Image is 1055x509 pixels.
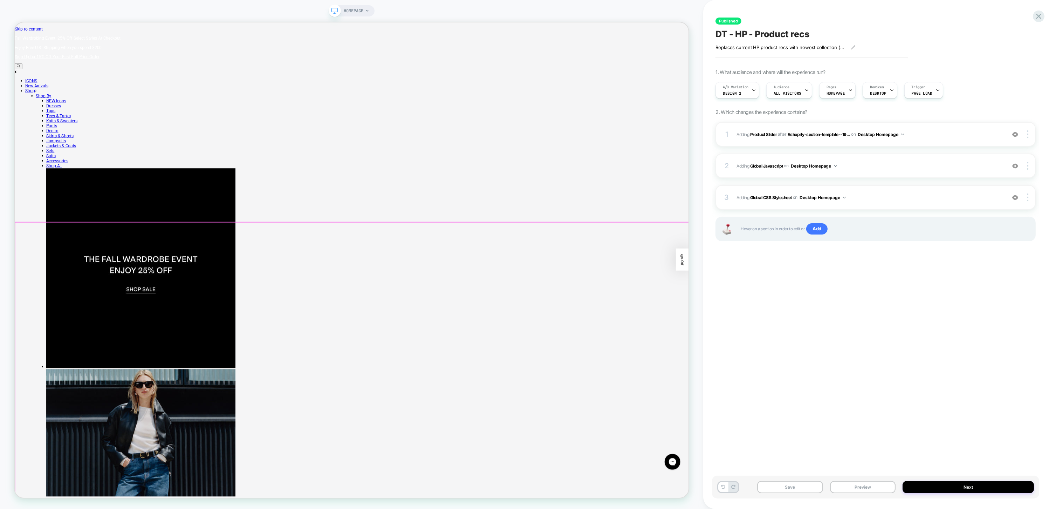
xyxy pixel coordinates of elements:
[870,85,884,90] span: Devices
[830,481,896,493] button: Preview
[912,85,925,90] span: Trigger
[720,224,734,235] img: Joystick
[774,85,789,90] span: Audience
[870,91,886,96] span: DESKTOP
[42,128,84,135] a: Knits & Sweaters
[827,85,836,90] span: Pages
[800,193,846,202] button: Desktop Homepage
[858,130,904,139] button: Desktop Homepage
[827,91,845,96] span: HOMEPAGE
[715,45,845,50] span: Replaces current HP product recs with newest collection (pre fall 2025)
[28,95,49,101] a: Shop By
[723,128,730,141] div: 1
[757,481,823,493] button: Save
[42,108,62,115] a: Dresses
[903,481,1034,493] button: Next
[723,160,730,172] div: 2
[784,162,789,170] span: on
[723,91,741,96] span: design 2
[741,223,1028,235] span: Hover on a section in order to edit or
[750,131,777,137] b: Product Slider
[737,193,1002,202] span: Adding
[912,91,932,96] span: Page Load
[42,115,54,121] a: Tops
[42,188,63,195] a: Shop All
[888,309,893,324] span: 25% Off
[737,162,1002,170] span: Adding
[750,163,783,168] b: Global Javascript
[42,175,55,181] a: Suits
[715,109,807,115] span: 2. Which changes the experience contains?
[851,130,856,138] span: on
[901,134,904,135] img: down arrow
[42,168,53,175] a: Sets
[1027,194,1028,201] img: close
[1027,162,1028,170] img: close
[42,121,75,128] a: Tees & Tanks
[14,88,29,95] a: Shop
[778,131,787,137] span: AFTER
[1012,131,1018,137] img: crossed eye
[882,301,899,331] div: 25% Off
[834,165,837,167] img: down arrow
[344,5,363,16] span: HOMEPAGE
[788,131,850,137] span: #shopify-section-template--19...
[1027,130,1028,138] img: close
[42,181,71,188] a: Accessories
[42,135,56,141] a: Pants
[42,141,58,148] a: Denim
[723,191,730,204] div: 3
[14,81,45,88] a: New Arrivals
[806,223,828,235] span: Add
[715,29,809,39] span: DT - HP - Product recs
[42,101,69,108] a: NEW Icons
[1012,195,1018,201] img: crossed eye
[791,162,837,170] button: Desktop Homepage
[774,91,801,96] span: All Visitors
[14,75,30,81] a: ICONS
[737,131,777,137] span: Adding
[723,85,748,90] span: A/B Variation
[1012,163,1018,169] img: crossed eye
[750,195,792,200] b: Global CSS Stylesheet
[42,161,82,168] a: Jackets & Coats
[843,197,846,198] img: down arrow
[4,2,25,23] button: Gorgias live chat
[793,194,797,201] span: on
[42,155,68,161] a: Jumpsuits
[715,18,741,25] span: Published
[42,148,78,155] a: Skirts & Shorts
[715,69,825,75] span: 1. What audience and where will the experience run?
